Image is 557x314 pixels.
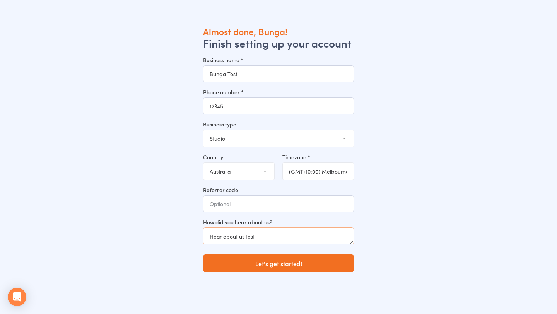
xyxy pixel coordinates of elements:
div: Open Intercom Messenger [8,288,26,306]
h2: Finish setting up your account [203,37,354,49]
label: Timezone * [282,153,354,161]
label: Business name * [203,56,354,64]
label: Business type [203,120,354,128]
label: Phone number * [203,88,354,96]
label: How did you hear about us? [203,218,354,226]
label: Referrer code [203,186,354,194]
input: Optional [203,195,354,212]
button: Let's get started! [203,254,354,272]
input: Business name [203,65,354,82]
h1: Almost done, Bunga! [203,26,354,37]
label: Country [203,153,275,161]
input: Phone number [203,97,354,114]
